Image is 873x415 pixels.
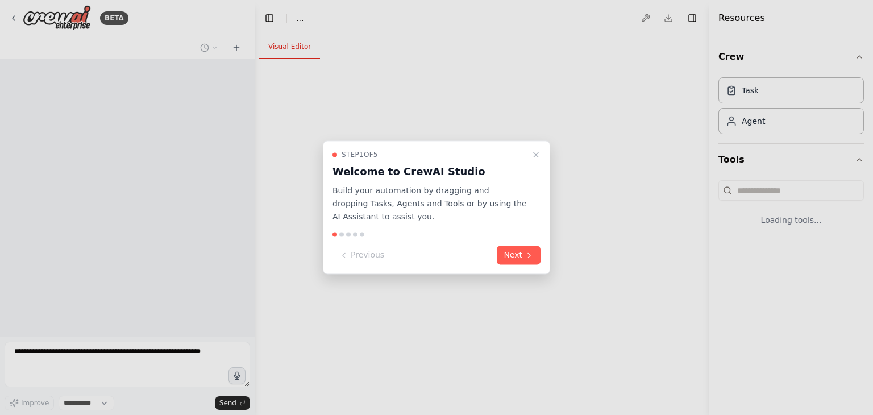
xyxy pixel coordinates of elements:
span: Step 1 of 5 [342,150,378,159]
button: Previous [332,246,391,265]
p: Build your automation by dragging and dropping Tasks, Agents and Tools or by using the AI Assista... [332,184,527,223]
button: Close walkthrough [529,148,543,161]
button: Hide left sidebar [261,10,277,26]
h3: Welcome to CrewAI Studio [332,164,527,180]
button: Next [497,246,541,265]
